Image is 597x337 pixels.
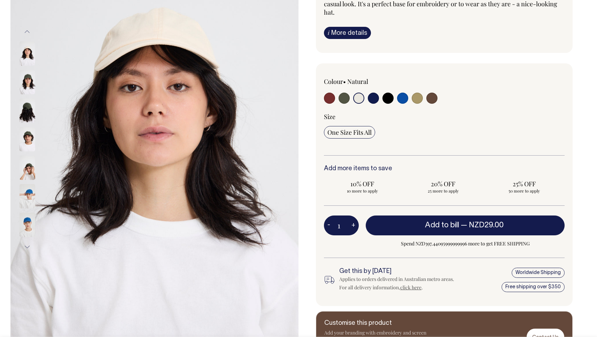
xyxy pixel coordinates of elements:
[324,77,420,86] div: Colour
[20,156,35,180] img: olive
[489,180,559,188] span: 25% OFF
[20,213,35,237] img: worker-blue
[22,24,32,39] button: Previous
[20,99,35,123] img: olive
[347,77,368,86] label: Natural
[366,215,565,235] button: Add to bill —NZD29.00
[327,180,397,188] span: 10% OFF
[489,188,559,194] span: 50 more to apply
[20,41,35,66] img: natural
[324,165,565,172] h6: Add more items to save
[328,29,329,36] span: i
[339,268,455,275] h6: Get this by [DATE]
[20,70,35,94] img: olive
[327,128,372,136] span: One Size Fits All
[324,112,565,121] div: Size
[324,126,375,139] input: One Size Fits All
[324,320,436,327] h6: Customise this product
[343,77,346,86] span: •
[20,184,35,209] img: worker-blue
[339,275,455,292] div: Applies to orders delivered in Australian metro areas. For all delivery information, .
[20,127,35,151] img: olive
[366,240,565,248] span: Spend NZD397.44095999999996 more to get FREE SHIPPING
[461,222,505,229] span: —
[486,178,563,196] input: 25% OFF 50 more to apply
[348,219,359,233] button: +
[22,239,32,255] button: Next
[400,284,421,291] a: click here
[408,180,478,188] span: 20% OFF
[405,178,481,196] input: 20% OFF 25 more to apply
[469,222,504,229] span: NZD29.00
[324,219,334,233] button: -
[324,27,371,39] a: iMore details
[408,188,478,194] span: 25 more to apply
[324,178,401,196] input: 10% OFF 10 more to apply
[327,188,397,194] span: 10 more to apply
[425,222,459,229] span: Add to bill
